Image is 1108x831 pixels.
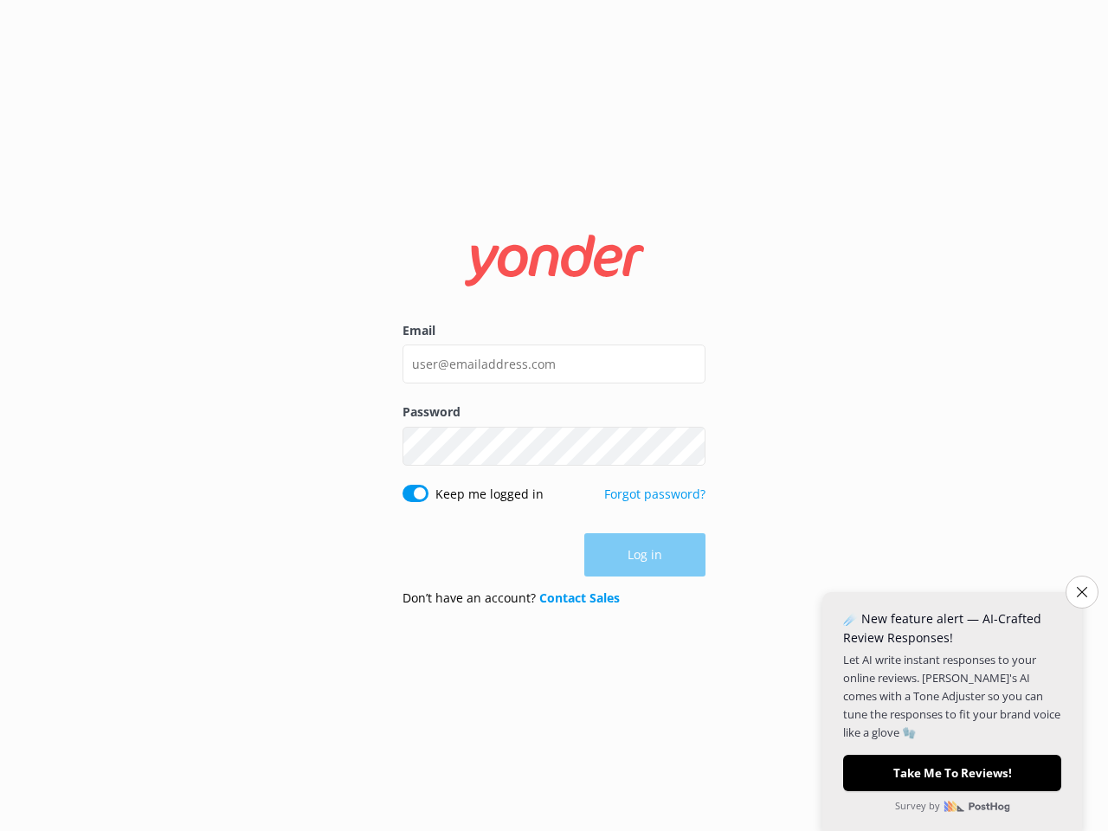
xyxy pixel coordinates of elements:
button: Show password [671,428,705,463]
a: Forgot password? [604,486,705,502]
a: Contact Sales [539,589,620,606]
label: Email [403,321,705,340]
input: user@emailaddress.com [403,345,705,383]
label: Password [403,403,705,422]
label: Keep me logged in [435,485,544,504]
p: Don’t have an account? [403,589,620,608]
